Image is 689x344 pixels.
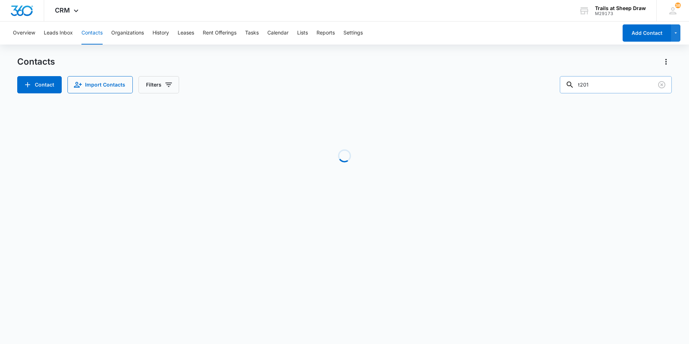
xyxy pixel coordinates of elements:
div: account name [595,5,646,11]
button: Organizations [111,22,144,45]
button: Tasks [245,22,259,45]
h1: Contacts [17,56,55,67]
button: Calendar [267,22,289,45]
div: account id [595,11,646,16]
span: 38 [675,3,681,8]
button: Clear [656,79,667,90]
button: Rent Offerings [203,22,236,45]
button: Import Contacts [67,76,133,93]
input: Search Contacts [560,76,672,93]
button: Overview [13,22,35,45]
span: CRM [55,6,70,14]
button: Leads Inbox [44,22,73,45]
button: Add Contact [17,76,62,93]
button: Settings [343,22,363,45]
button: Reports [317,22,335,45]
button: Filters [139,76,179,93]
button: Contacts [81,22,103,45]
button: Actions [660,56,672,68]
div: notifications count [675,3,681,8]
button: Lists [297,22,308,45]
button: Leases [178,22,194,45]
button: Add Contact [623,24,671,42]
button: History [153,22,169,45]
